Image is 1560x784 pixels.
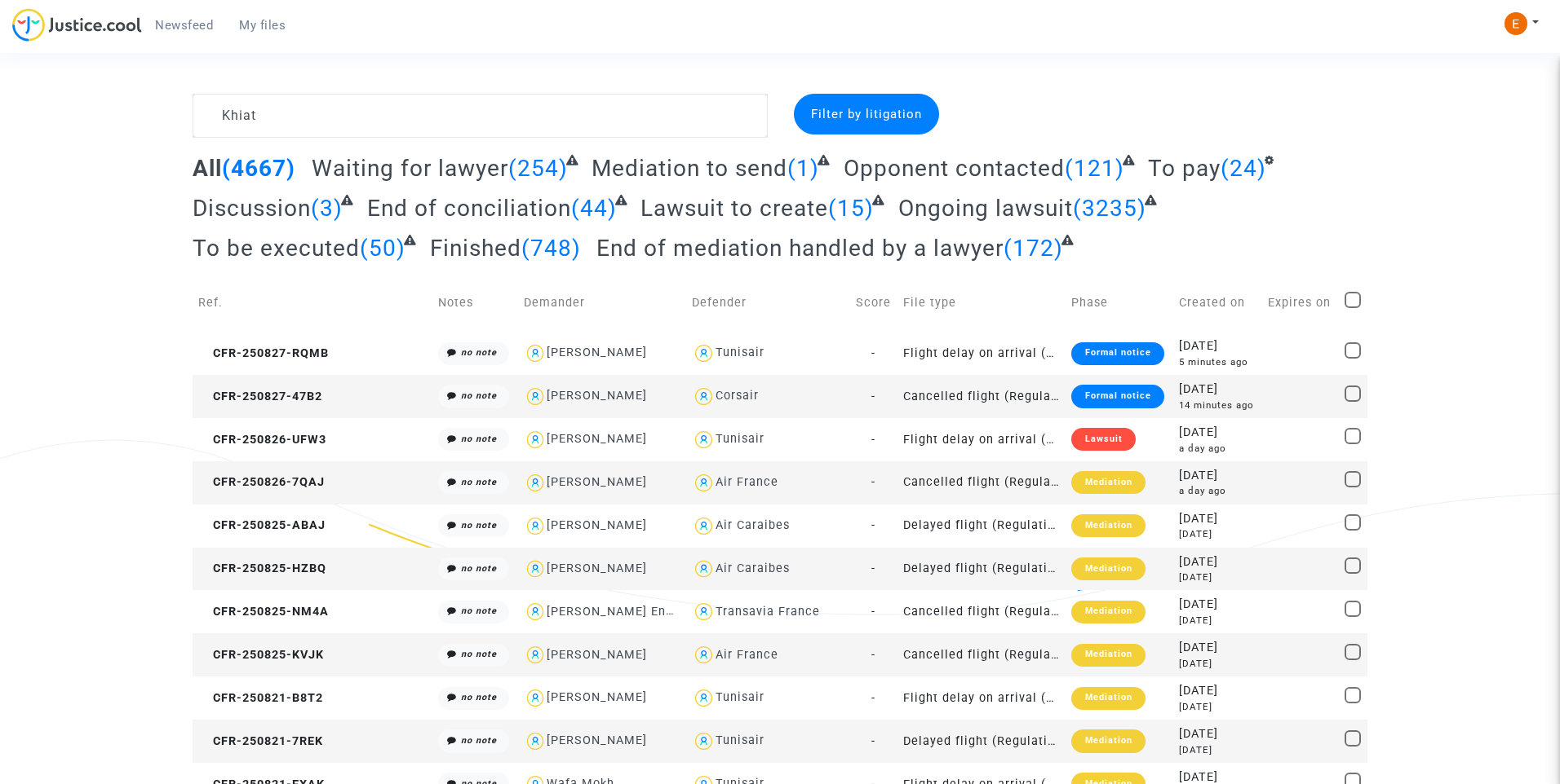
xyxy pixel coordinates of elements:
[198,605,329,619] span: CFR-250825-NM4A
[1179,657,1256,671] div: [DATE]
[1179,337,1256,355] div: [DATE]
[461,735,497,746] i: no note
[1179,484,1256,498] div: a day ago
[716,733,764,747] div: Tunisair
[1179,639,1256,657] div: [DATE]
[461,477,497,487] i: no note
[547,605,722,619] div: [PERSON_NAME] Encarnacao
[524,643,547,667] img: icon-user.svg
[850,274,898,332] td: Score
[1179,570,1256,584] div: [DATE]
[1071,514,1145,537] div: Mediation
[508,155,568,182] span: (254)
[547,389,647,403] div: [PERSON_NAME]
[193,195,311,222] span: Discussion
[692,385,716,408] img: icon-user.svg
[1179,596,1256,614] div: [DATE]
[1179,381,1256,399] div: [DATE]
[871,605,875,619] span: -
[524,557,547,581] img: icon-user.svg
[524,471,547,495] img: icon-user.svg
[1179,743,1256,757] div: [DATE]
[198,390,322,403] span: CFR-250827-47B2
[524,729,547,753] img: icon-user.svg
[461,347,497,358] i: no note
[239,18,286,33] span: My files
[1071,342,1163,365] div: Formal notice
[461,520,497,531] i: no note
[716,346,764,359] div: Tunisair
[716,432,764,446] div: Tunisair
[547,562,647,575] div: [PERSON_NAME]
[524,385,547,408] img: icon-user.svg
[198,433,326,447] span: CFR-250826-UFW3
[1071,428,1135,451] div: Lawsuit
[524,341,547,365] img: icon-user.svg
[692,686,716,710] img: icon-user.svg
[1071,601,1145,623] div: Mediation
[1179,399,1256,412] div: 14 minutes ago
[716,648,778,662] div: Air France
[547,518,647,532] div: [PERSON_NAME]
[367,195,571,222] span: End of conciliation
[871,433,875,447] span: -
[897,332,1066,375] td: Flight delay on arrival (outside of EU - Montreal Convention)
[897,461,1066,504] td: Cancelled flight (Regulation EC 261/2004)
[1071,557,1145,580] div: Mediation
[871,390,875,403] span: -
[461,649,497,659] i: no note
[461,434,497,444] i: no note
[716,518,790,532] div: Air Caraibes
[461,390,497,401] i: no note
[155,18,213,33] span: Newsfeed
[198,648,324,662] span: CFR-250825-KVJK
[1066,274,1172,332] td: Phase
[198,562,326,575] span: CFR-250825-HZBQ
[871,734,875,748] span: -
[547,648,647,662] div: [PERSON_NAME]
[518,274,686,332] td: Demander
[198,346,329,360] span: CFR-250827-RQMB
[716,475,778,489] div: Air France
[692,514,716,538] img: icon-user.svg
[1179,725,1256,743] div: [DATE]
[193,274,432,332] td: Ref.
[360,235,406,262] span: (50)
[692,729,716,753] img: icon-user.svg
[524,600,547,623] img: icon-user.svg
[787,155,819,182] span: (1)
[1179,700,1256,714] div: [DATE]
[1071,644,1145,667] div: Mediation
[547,733,647,747] div: [PERSON_NAME]
[1179,442,1256,456] div: a day ago
[871,562,875,575] span: -
[198,691,323,705] span: CFR-250821-B8T2
[692,341,716,365] img: icon-user.svg
[692,557,716,581] img: icon-user.svg
[1179,527,1256,541] div: [DATE]
[897,274,1066,332] td: File type
[897,418,1066,461] td: Flight delay on arrival (outside of EU - Montreal Convention)
[461,563,497,574] i: no note
[871,648,875,662] span: -
[692,471,716,495] img: icon-user.svg
[692,428,716,451] img: icon-user.svg
[193,155,222,182] span: All
[716,690,764,704] div: Tunisair
[1179,614,1256,628] div: [DATE]
[871,691,875,705] span: -
[547,690,647,704] div: [PERSON_NAME]
[142,13,226,37] a: Newsfeed
[193,235,360,262] span: To be executed
[1179,682,1256,700] div: [DATE]
[1073,195,1146,222] span: (3235)
[198,475,325,489] span: CFR-250826-7QAJ
[1148,155,1221,182] span: To pay
[844,155,1065,182] span: Opponent contacted
[1173,274,1262,332] td: Created on
[897,548,1066,591] td: Delayed flight (Regulation EC 261/2004)
[640,195,828,222] span: Lawsuit to create
[524,686,547,710] img: icon-user.svg
[897,375,1066,418] td: Cancelled flight (Regulation EC 261/2004)
[547,346,647,359] div: [PERSON_NAME]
